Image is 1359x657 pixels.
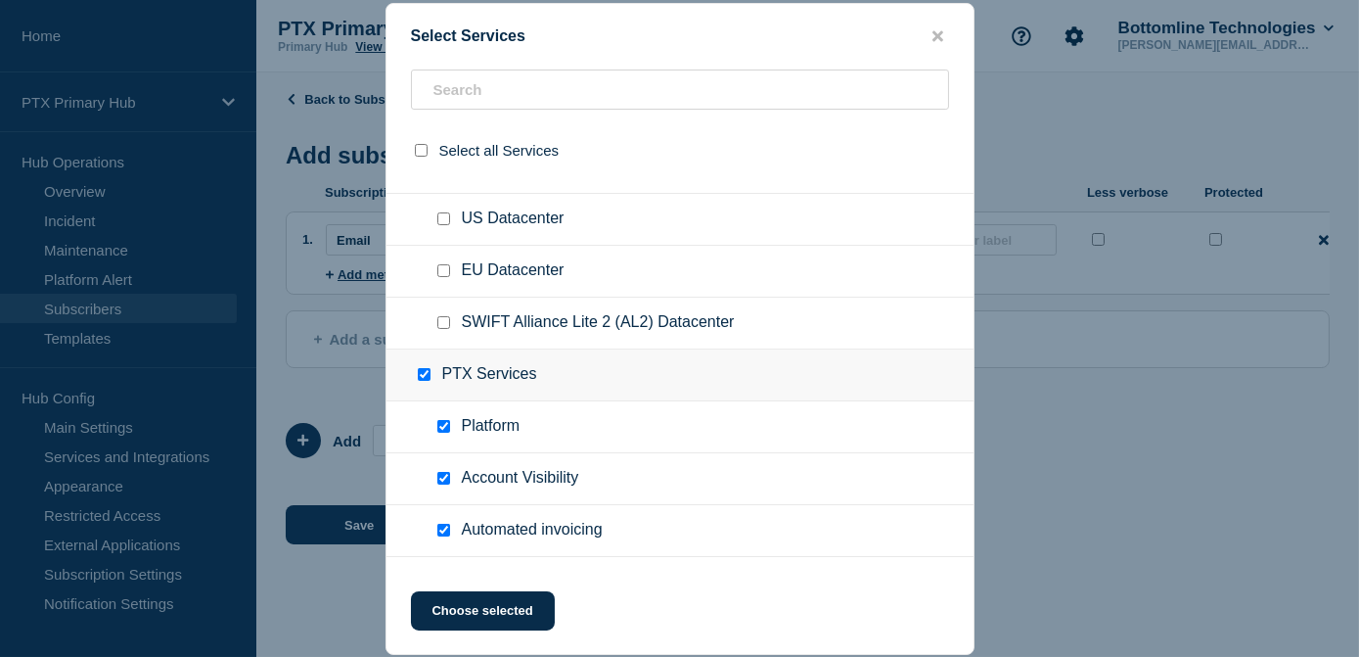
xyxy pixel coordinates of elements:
span: SWIFT Alliance Lite 2 (AL2) Datacenter [462,313,735,333]
input: PTX Services checkbox [418,368,430,381]
input: US Datacenter checkbox [437,212,450,225]
span: EU Datacenter [462,261,565,281]
div: Select Services [386,27,974,46]
span: Account Visibility [462,469,579,489]
button: close button [927,27,949,46]
div: PTX Services [386,350,974,401]
input: EU Datacenter checkbox [437,264,450,277]
span: US Datacenter [462,210,565,229]
input: Search [411,70,949,110]
span: Select all Services [439,142,560,159]
input: Platform checkbox [437,420,450,433]
span: Automated invoicing [462,521,603,540]
input: Account Visibility checkbox [437,472,450,485]
input: SWIFT Alliance Lite 2 (AL2) Datacenter checkbox [437,316,450,329]
input: Automated invoicing checkbox [437,524,450,537]
button: Choose selected [411,591,555,631]
span: Platform [462,417,521,437]
input: select all checkbox [415,144,428,157]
